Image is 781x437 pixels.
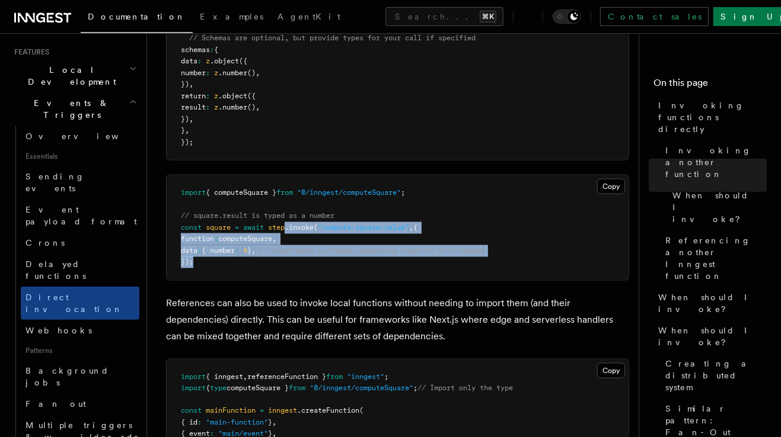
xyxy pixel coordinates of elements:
span: ( [314,223,318,232]
button: Local Development [9,59,139,92]
span: inngest [268,407,297,415]
button: Events & Triggers [9,92,139,126]
span: import [181,384,206,392]
a: Fan out [21,393,139,414]
span: .number [218,103,247,111]
span: } [247,246,251,255]
span: number [181,69,206,77]
span: from [276,188,293,197]
span: Examples [200,12,263,21]
span: Sending events [25,172,85,193]
span: , [256,103,260,111]
span: }) [181,80,189,88]
span: 4 [243,246,247,255]
span: z [214,103,218,111]
span: import [181,372,206,381]
span: "@/inngest/computeSquare" [310,384,413,392]
span: : [210,46,214,54]
span: : [197,419,202,427]
span: = [260,407,264,415]
span: mainFunction [206,407,256,415]
span: { [214,46,218,54]
span: , [189,80,193,88]
span: Background jobs [25,366,109,387]
span: Documentation [88,12,186,21]
span: When should I invoke? [672,189,767,225]
span: z [206,57,210,65]
span: square [206,223,231,232]
span: Invoking another function [665,144,767,180]
span: Overview [25,131,148,141]
span: result [181,103,206,111]
a: Delayed functions [21,253,139,287]
span: () [247,103,256,111]
span: Crons [25,238,65,248]
span: function [181,234,214,243]
span: : [235,246,239,255]
span: referenceFunction } [247,372,326,381]
span: }); [181,138,193,146]
span: , [243,372,247,381]
button: Search...⌘K [385,7,503,26]
span: "compute-square-value" [318,223,409,232]
a: When should I invoke? [668,185,767,230]
span: , [256,69,260,77]
a: Direct invocation [21,287,139,320]
a: Webhooks [21,320,139,341]
span: Fan out [25,399,86,409]
span: } [268,419,272,427]
span: "inngest" [347,372,384,381]
span: , [185,126,189,134]
span: Features [9,47,49,57]
a: Documentation [81,4,193,33]
span: import [181,188,206,197]
span: { [206,384,210,392]
span: await [243,223,264,232]
span: return [181,92,206,100]
a: Invoking another function [661,140,767,185]
span: .number [218,69,247,77]
span: When should I invoke? [658,324,767,348]
span: schemas [181,46,210,54]
span: , [189,115,193,123]
span: data [181,57,197,65]
h4: On this page [654,76,767,95]
a: AgentKit [270,4,348,32]
span: , [251,246,256,255]
a: Referencing another Inngest function [661,230,767,287]
span: : [206,103,210,111]
span: // square.result is typed as a number [181,211,334,220]
a: Crons [21,232,139,253]
a: When should I invoke? [654,287,767,320]
a: Contact sales [600,7,709,26]
span: Patterns [21,341,139,360]
span: // Schemas are optional, but provide types for your call if specified [189,34,476,42]
p: References can also be used to invoke local functions without needing to import them (and their d... [166,295,629,345]
a: Examples [193,4,270,32]
span: Essentials [21,147,139,166]
span: ({ [247,92,256,100]
span: type [210,384,227,392]
span: } [181,126,185,134]
button: Toggle dark mode [553,9,581,24]
span: ; [384,372,388,381]
span: const [181,223,202,232]
span: from [289,384,305,392]
span: // input data is typed, requiring input if it's needed [260,246,484,255]
span: () [247,69,256,77]
span: { inngest [206,372,243,381]
span: from [326,372,343,381]
span: Local Development [9,64,129,88]
span: , [409,223,413,232]
span: Event payload format [25,205,137,226]
span: : [214,234,218,243]
span: .object [210,57,239,65]
span: .object [218,92,247,100]
a: Event payload format [21,199,139,232]
span: computeSquare } [227,384,289,392]
span: // Import only the type [417,384,513,392]
span: : [206,92,210,100]
a: Sending events [21,166,139,199]
span: Webhooks [25,326,92,335]
span: Direct invocation [25,293,123,314]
